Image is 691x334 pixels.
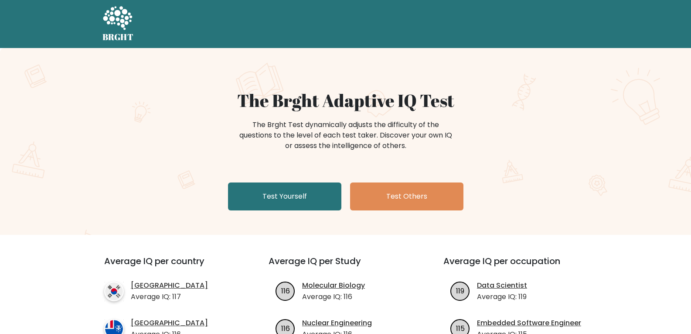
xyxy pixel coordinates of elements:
text: 115 [456,323,465,333]
a: Embedded Software Engineer [477,318,581,328]
div: The Brght Test dynamically adjusts the difficulty of the questions to the level of each test take... [237,120,455,151]
h5: BRGHT [102,32,134,42]
text: 116 [281,286,290,296]
img: country [104,282,124,301]
h3: Average IQ per country [104,256,237,277]
p: Average IQ: 119 [477,292,527,302]
a: Nuclear Engineering [302,318,372,328]
p: Average IQ: 116 [302,292,365,302]
h1: The Brght Adaptive IQ Test [133,90,558,111]
a: [GEOGRAPHIC_DATA] [131,280,208,291]
a: Test Others [350,182,463,210]
h3: Average IQ per Study [269,256,422,277]
a: Test Yourself [228,182,341,210]
p: Average IQ: 117 [131,292,208,302]
a: Molecular Biology [302,280,365,291]
text: 116 [281,323,290,333]
a: Data Scientist [477,280,527,291]
h3: Average IQ per occupation [443,256,597,277]
text: 119 [456,286,464,296]
a: [GEOGRAPHIC_DATA] [131,318,208,328]
a: BRGHT [102,3,134,45]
